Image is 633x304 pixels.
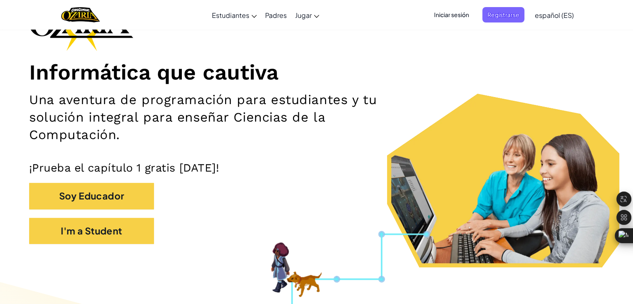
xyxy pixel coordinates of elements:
[482,7,524,22] button: Registrarse
[291,4,323,26] a: Jugar
[29,218,154,244] button: I'm a Student
[29,91,414,144] h2: Una aventura de programación para estudiantes y tu solución integral para enseñar Ciencias de la ...
[29,183,154,209] button: Soy Educador
[531,4,578,26] a: español (ES)
[29,59,604,85] h1: Informática que cautiva
[429,7,474,22] button: Iniciar sesión
[208,4,261,26] a: Estudiantes
[535,11,574,20] span: español (ES)
[61,6,100,23] img: Home
[212,11,249,20] span: Estudiantes
[61,6,100,23] a: Ozaria by CodeCombat logo
[261,4,291,26] a: Padres
[29,161,604,174] p: ¡Prueba el capítulo 1 gratis [DATE]!
[295,11,312,20] span: Jugar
